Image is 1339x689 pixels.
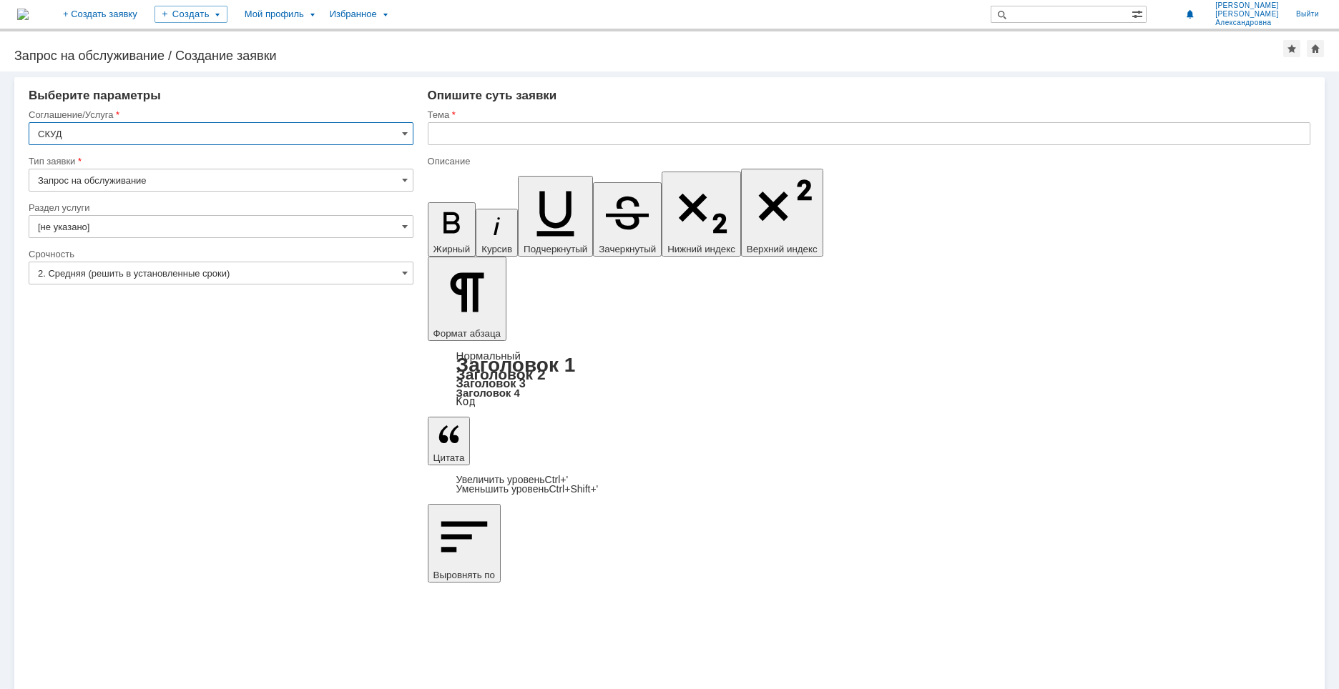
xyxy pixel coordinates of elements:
[433,570,495,580] span: Выровнять по
[428,351,1310,407] div: Формат абзаца
[428,257,506,341] button: Формат абзаца
[1132,6,1146,20] span: Расширенный поиск
[433,328,501,339] span: Формат абзаца
[29,203,411,212] div: Раздел услуги
[29,157,411,166] div: Тип заявки
[428,110,1308,119] div: Тема
[428,417,471,465] button: Цитата
[17,9,29,20] img: logo
[433,244,471,254] span: Жирный
[476,209,518,257] button: Курсив
[662,172,741,257] button: Нижний индекс
[456,350,521,362] a: Нормальный
[29,249,411,259] div: Срочность
[428,475,1310,494] div: Цитата
[456,395,476,408] a: Код
[1215,19,1279,27] span: Александровна
[741,169,823,257] button: Верхний индекс
[599,244,656,254] span: Зачеркнутый
[549,483,598,495] span: Ctrl+Shift+'
[1307,40,1324,57] div: Сделать домашней страницей
[428,202,476,257] button: Жирный
[29,89,161,102] span: Выберите параметры
[456,366,546,382] a: Заголовок 2
[428,504,501,583] button: Выровнять по
[14,49,1283,63] div: Запрос на обслуживание / Создание заявки
[456,354,576,376] a: Заголовок 1
[428,89,557,102] span: Опишите суть заявки
[1283,40,1300,57] div: Добавить в избранное
[17,9,29,20] a: Перейти на домашнюю страницу
[154,6,227,23] div: Создать
[667,244,735,254] span: Нижний индекс
[747,244,818,254] span: Верхний индекс
[481,244,512,254] span: Курсив
[545,474,569,485] span: Ctrl+'
[428,157,1308,166] div: Описание
[456,483,599,495] a: Decrease
[1215,10,1279,19] span: [PERSON_NAME]
[524,244,587,254] span: Подчеркнутый
[593,182,662,257] button: Зачеркнутый
[518,176,593,257] button: Подчеркнутый
[456,377,526,390] a: Заголовок 3
[433,452,465,463] span: Цитата
[456,387,520,399] a: Заголовок 4
[1215,1,1279,10] span: [PERSON_NAME]
[456,474,569,485] a: Increase
[29,110,411,119] div: Соглашение/Услуга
